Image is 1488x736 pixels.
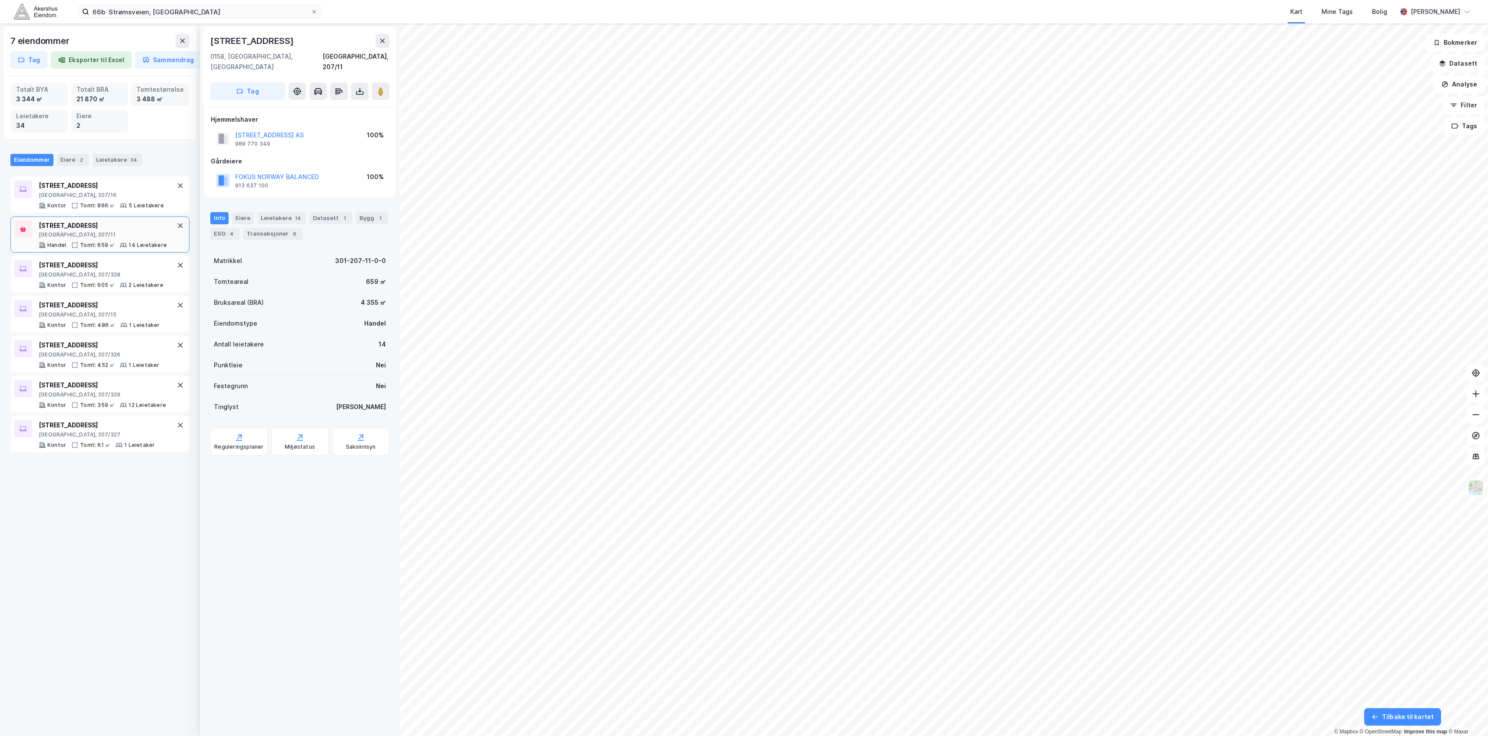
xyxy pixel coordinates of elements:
div: 1 [340,214,349,223]
div: 5 Leietakere [129,202,163,209]
div: 100% [367,130,384,140]
a: Mapbox [1334,729,1358,735]
a: OpenStreetMap [1360,729,1402,735]
div: [GEOGRAPHIC_DATA], 207/11 [322,51,389,72]
div: 913 637 100 [235,182,268,189]
div: Antall leietakere [214,339,264,350]
div: Tomt: 659 ㎡ [80,242,115,249]
button: Filter [1443,97,1485,114]
div: [GEOGRAPHIC_DATA], 207/329 [39,391,166,398]
input: Søk på adresse, matrikkel, gårdeiere, leietakere eller personer [89,5,311,18]
div: Tinglyst [214,402,239,412]
div: 7 eiendommer [10,34,71,48]
div: 2 [77,156,86,164]
div: [STREET_ADDRESS] [39,340,159,350]
div: 14 [379,339,386,350]
div: Gårdeiere [211,156,389,167]
div: 989 770 349 [235,140,270,147]
div: [GEOGRAPHIC_DATA], 207/11 [39,231,167,238]
div: ESG [210,228,239,240]
div: Handel [47,242,66,249]
button: Tag [210,83,285,100]
div: Eiere [57,154,89,166]
div: Totalt BRA [76,85,123,94]
div: Eiere [232,212,254,224]
button: Tilbake til kartet [1364,708,1441,726]
div: Bolig [1372,7,1387,17]
button: Tag [10,51,47,69]
div: Kontor [47,282,66,289]
button: Datasett [1432,55,1485,72]
div: Bygg [356,212,388,224]
div: Festegrunn [214,381,248,391]
div: 659 ㎡ [366,276,386,287]
div: 0158, [GEOGRAPHIC_DATA], [GEOGRAPHIC_DATA] [210,51,322,72]
div: Miljøstatus [285,443,315,450]
div: 3 344 ㎡ [16,94,63,104]
div: [GEOGRAPHIC_DATA], 207/16 [39,192,164,199]
div: [GEOGRAPHIC_DATA], 207/326 [39,351,159,358]
div: 301-207-11-0-0 [335,256,386,266]
div: [STREET_ADDRESS] [39,380,166,390]
button: Sammendrag [135,51,201,69]
div: [GEOGRAPHIC_DATA], 207/328 [39,271,163,278]
div: Kontor [47,202,66,209]
div: 2 Leietakere [129,282,163,289]
a: Improve this map [1404,729,1447,735]
button: Tags [1444,117,1485,135]
div: 1 Leietaker [129,362,159,369]
button: Bokmerker [1426,34,1485,51]
img: akershus-eiendom-logo.9091f326c980b4bce74ccdd9f866810c.svg [14,4,57,19]
div: Nei [376,360,386,370]
div: Eiendomstype [214,318,257,329]
div: [STREET_ADDRESS] [39,180,164,191]
div: Leietakere [16,111,63,121]
div: Tomtestørrelse [136,85,184,94]
div: Transaksjoner [243,228,302,240]
div: [GEOGRAPHIC_DATA], 207/15 [39,311,160,318]
img: Z [1468,480,1484,496]
div: Hjemmelshaver [211,114,389,125]
div: Punktleie [214,360,242,370]
div: Tomteareal [214,276,249,287]
div: Info [210,212,229,224]
iframe: Chat Widget [1445,694,1488,736]
div: 2 [76,121,123,130]
button: Eksporter til Excel [51,51,132,69]
div: 1 Leietaker [124,442,155,449]
div: Nei [376,381,386,391]
div: [STREET_ADDRESS] [39,260,163,270]
div: 3 488 ㎡ [136,94,184,104]
div: Kart [1290,7,1302,17]
div: Mine Tags [1322,7,1353,17]
div: Handel [364,318,386,329]
div: [STREET_ADDRESS] [39,300,160,310]
div: 6 [290,230,299,238]
div: [PERSON_NAME] [336,402,386,412]
div: Tomt: 452 ㎡ [80,362,115,369]
div: 1 Leietaker [129,322,159,329]
div: Kontor [47,442,66,449]
div: Tomt: 61 ㎡ [80,442,110,449]
div: Matrikkel [214,256,242,266]
div: Eiere [76,111,123,121]
div: Kontor [47,402,66,409]
div: Tomt: 486 ㎡ [80,322,115,329]
div: Totalt BYA [16,85,63,94]
div: 34 [129,156,139,164]
div: [PERSON_NAME] [1411,7,1460,17]
div: Kontor [47,362,66,369]
div: Tomt: 866 ㎡ [80,202,115,209]
div: Eiendommer [10,154,53,166]
div: [STREET_ADDRESS] [39,420,155,430]
div: [GEOGRAPHIC_DATA], 207/327 [39,431,155,438]
div: Leietakere [257,212,306,224]
div: [STREET_ADDRESS] [39,220,167,231]
div: Kontor [47,322,66,329]
div: Tomt: 605 ㎡ [80,282,115,289]
div: 4 [227,230,236,238]
div: 1 [376,214,385,223]
div: Kontrollprogram for chat [1445,694,1488,736]
div: 21 870 ㎡ [76,94,123,104]
div: Bruksareal (BRA) [214,297,264,308]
